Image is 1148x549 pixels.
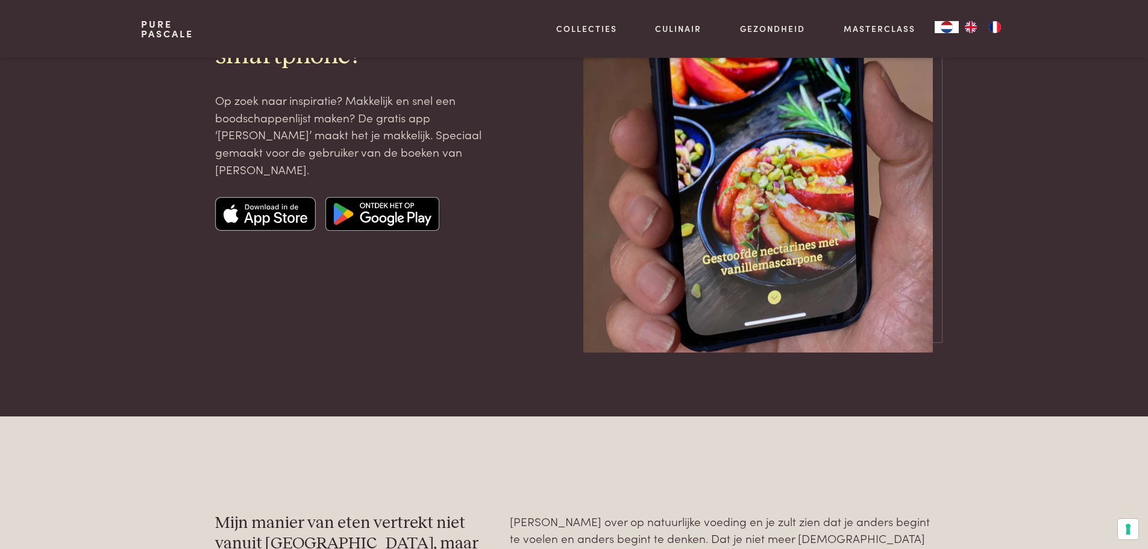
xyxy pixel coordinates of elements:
ul: Language list [959,21,1007,33]
a: FR [983,21,1007,33]
a: Masterclass [844,22,915,35]
p: Op zoek naar inspiratie? Makkelijk en snel een boodschappenlijst maken? De gratis app ‘[PERSON_NA... [215,92,491,178]
a: PurePascale [141,19,193,39]
button: Uw voorkeuren voor toestemming voor trackingtechnologieën [1118,519,1138,539]
a: Collecties [556,22,617,35]
div: Language [935,21,959,33]
img: Google app store [325,197,439,231]
a: NL [935,21,959,33]
aside: Language selected: Nederlands [935,21,1007,33]
a: Culinair [655,22,701,35]
a: Gezondheid [740,22,805,35]
img: Apple app store [215,197,316,231]
a: EN [959,21,983,33]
